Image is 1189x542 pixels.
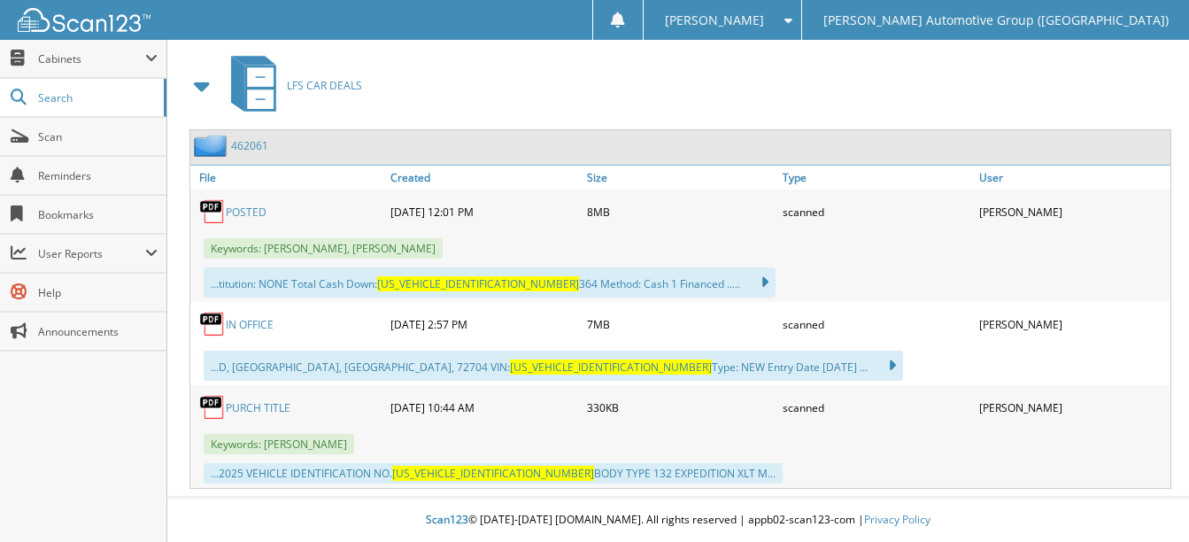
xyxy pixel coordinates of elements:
[204,463,783,484] div: ...2025 VEHICLE IDENTIFICATION NO. BODY TYPE 132 EXPEDITION XLT M...
[226,317,274,332] a: IN OFFICE
[975,306,1170,342] div: [PERSON_NAME]
[38,168,158,183] span: Reminders
[377,276,579,291] span: [US_VEHICLE_IDENTIFICATION_NUMBER]
[38,129,158,144] span: Scan
[38,285,158,300] span: Help
[583,306,778,342] div: 7MB
[204,238,443,259] span: Keywords: [PERSON_NAME], [PERSON_NAME]
[392,466,594,481] span: [US_VEHICLE_IDENTIFICATION_NUMBER]
[778,166,974,190] a: Type
[975,390,1170,425] div: [PERSON_NAME]
[226,205,266,220] a: POSTED
[778,390,974,425] div: scanned
[190,166,386,190] a: File
[231,138,268,153] a: 462061
[38,51,145,66] span: Cabinets
[199,394,226,421] img: PDF.png
[220,50,362,120] a: LFS CAR DEALS
[778,194,974,229] div: scanned
[18,8,151,32] img: scan123-logo-white.svg
[204,267,776,298] div: ...titution: NONE Total Cash Down: 364 Method: Cash 1 Financed .....
[167,499,1189,542] div: © [DATE]-[DATE] [DOMAIN_NAME]. All rights reserved | appb02-scan123-com |
[38,246,145,261] span: User Reports
[199,198,226,225] img: PDF.png
[665,15,764,26] span: [PERSON_NAME]
[199,311,226,337] img: PDF.png
[194,135,231,157] img: folder2.png
[510,360,712,375] span: [US_VEHICLE_IDENTIFICATION_NUMBER]
[426,512,468,527] span: Scan123
[864,512,930,527] a: Privacy Policy
[386,194,582,229] div: [DATE] 12:01 PM
[287,78,362,93] span: LFS CAR DEALS
[204,434,354,454] span: Keywords: [PERSON_NAME]
[226,400,290,415] a: PURCH TITLE
[975,166,1170,190] a: User
[823,15,1169,26] span: [PERSON_NAME] Automotive Group ([GEOGRAPHIC_DATA])
[204,351,903,381] div: ...D, [GEOGRAPHIC_DATA], [GEOGRAPHIC_DATA], 72704 VIN: Type: NEW Entry Date [DATE] ...
[38,90,155,105] span: Search
[583,194,778,229] div: 8MB
[975,194,1170,229] div: [PERSON_NAME]
[386,166,582,190] a: Created
[583,390,778,425] div: 330KB
[583,166,778,190] a: Size
[386,306,582,342] div: [DATE] 2:57 PM
[778,306,974,342] div: scanned
[386,390,582,425] div: [DATE] 10:44 AM
[38,207,158,222] span: Bookmarks
[38,324,158,339] span: Announcements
